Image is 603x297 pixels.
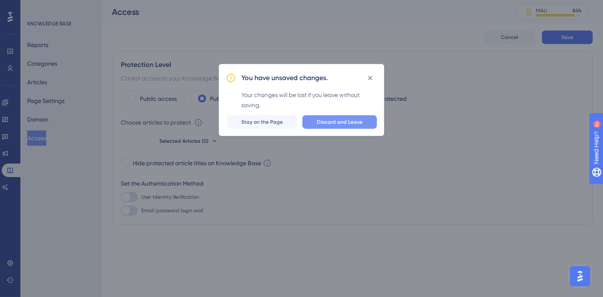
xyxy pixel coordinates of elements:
span: Stay on the Page [241,119,283,125]
div: Your changes will be lost if you leave without saving. [241,90,377,110]
span: Discard and Leave [317,119,363,125]
div: 9+ [58,4,63,11]
h2: You have unsaved changes. [241,73,328,83]
iframe: UserGuiding AI Assistant Launcher [567,264,593,289]
span: Need Help? [20,2,53,12]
